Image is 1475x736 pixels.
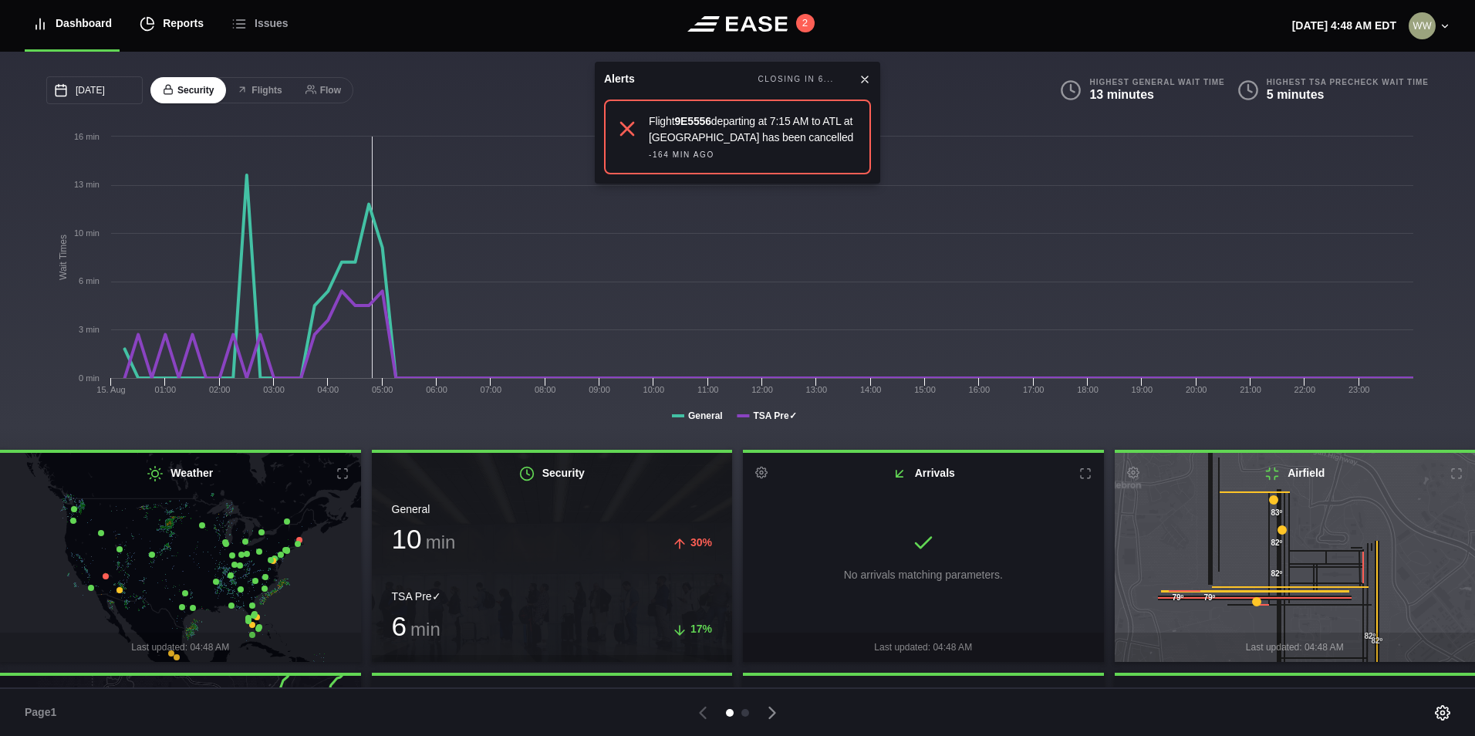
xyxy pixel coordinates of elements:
[751,385,773,394] text: 12:00
[481,385,502,394] text: 07:00
[743,453,1104,494] h2: Arrivals
[74,132,100,141] tspan: 16 min
[372,385,393,394] text: 05:00
[392,525,456,552] h3: 10
[263,385,285,394] text: 03:00
[674,115,710,127] strong: 9E5556
[1294,385,1316,394] text: 22:00
[806,385,828,394] text: 13:00
[79,325,100,334] tspan: 3 min
[318,385,339,394] text: 04:00
[1348,385,1370,394] text: 23:00
[643,385,665,394] text: 10:00
[224,77,294,104] button: Flights
[74,228,100,238] tspan: 10 min
[1089,77,1224,87] b: Highest General Wait Time
[1409,12,1436,39] img: 44fab04170f095a2010eee22ca678195
[209,385,231,394] text: 02:00
[58,235,69,280] tspan: Wait Times
[914,385,936,394] text: 15:00
[743,676,1104,717] h2: Departures
[372,676,733,717] h2: Parking
[1267,88,1325,101] b: 5 minutes
[796,14,815,32] button: 2
[410,619,440,640] span: min
[1186,385,1207,394] text: 20:00
[150,77,226,104] button: Security
[79,276,100,285] tspan: 6 min
[604,71,635,87] div: Alerts
[426,532,456,552] span: min
[860,385,882,394] text: 14:00
[688,410,723,421] tspan: General
[690,623,712,635] span: 17%
[589,385,610,394] text: 09:00
[697,385,719,394] text: 11:00
[372,655,733,684] div: Last updated: 04:48 AM
[1267,77,1429,87] b: Highest TSA PreCheck Wait Time
[392,589,713,605] div: TSA Pre✓
[1240,385,1261,394] text: 21:00
[46,76,143,104] input: mm/dd/yyyy
[1132,385,1153,394] text: 19:00
[1089,88,1154,101] b: 13 minutes
[535,385,556,394] text: 08:00
[743,633,1104,662] div: Last updated: 04:48 AM
[79,373,100,383] tspan: 0 min
[969,385,991,394] text: 16:00
[1077,385,1099,394] text: 18:00
[690,536,712,549] span: 30%
[844,567,1003,583] p: No arrivals matching parameters.
[649,113,860,146] div: Flight departing at 7:15 AM to ATL at [GEOGRAPHIC_DATA] has been cancelled
[25,704,63,721] span: Page 1
[155,385,177,394] text: 01:00
[372,453,733,494] h2: Security
[96,385,125,394] tspan: 15. Aug
[758,73,834,86] div: CLOSING IN 6...
[293,77,353,104] button: Flow
[753,410,796,421] tspan: TSA Pre✓
[392,613,440,640] h3: 6
[392,501,713,518] div: General
[1292,18,1396,34] p: [DATE] 4:48 AM EDT
[649,149,714,160] div: -164 MIN AGO
[1023,385,1045,394] text: 17:00
[426,385,447,394] text: 06:00
[74,180,100,189] tspan: 13 min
